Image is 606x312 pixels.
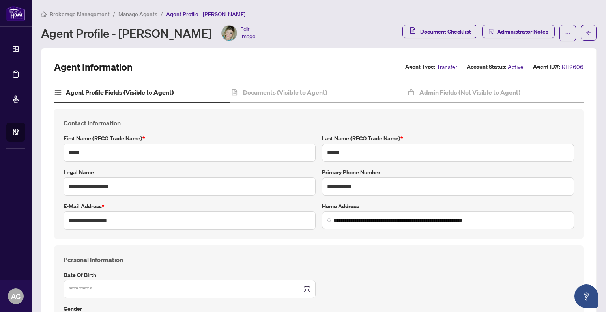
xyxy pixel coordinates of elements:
span: solution [488,29,494,34]
label: Last Name (RECO Trade Name) [322,134,574,143]
span: Agent Profile - [PERSON_NAME] [166,11,245,18]
label: Agent ID#: [533,62,560,71]
label: Legal Name [64,168,316,177]
span: Manage Agents [118,11,157,18]
label: First Name (RECO Trade Name) [64,134,316,143]
label: Date of Birth [64,271,316,279]
span: Transfer [437,62,457,71]
img: Profile Icon [222,26,237,41]
h4: Personal Information [64,255,574,264]
button: Document Checklist [402,25,477,38]
img: search_icon [327,218,332,222]
h4: Agent Profile Fields (Visible to Agent) [66,88,174,97]
span: arrow-left [586,30,591,35]
label: Account Status: [467,62,506,71]
label: Home Address [322,202,574,211]
div: Agent Profile - [PERSON_NAME] [41,25,256,41]
span: AC [11,291,21,302]
span: Document Checklist [420,25,471,38]
button: Administrator Notes [482,25,555,38]
span: Edit Image [240,25,256,41]
li: / [161,9,163,19]
span: RH2606 [562,62,584,71]
label: Primary Phone Number [322,168,574,177]
label: E-mail Address [64,202,316,211]
h4: Contact Information [64,118,574,128]
h4: Admin Fields (Not Visible to Agent) [419,88,520,97]
span: ellipsis [565,30,570,36]
span: Administrator Notes [497,25,548,38]
button: Open asap [574,284,598,308]
span: Active [508,62,524,71]
h4: Documents (Visible to Agent) [243,88,327,97]
label: Agent Type: [405,62,435,71]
